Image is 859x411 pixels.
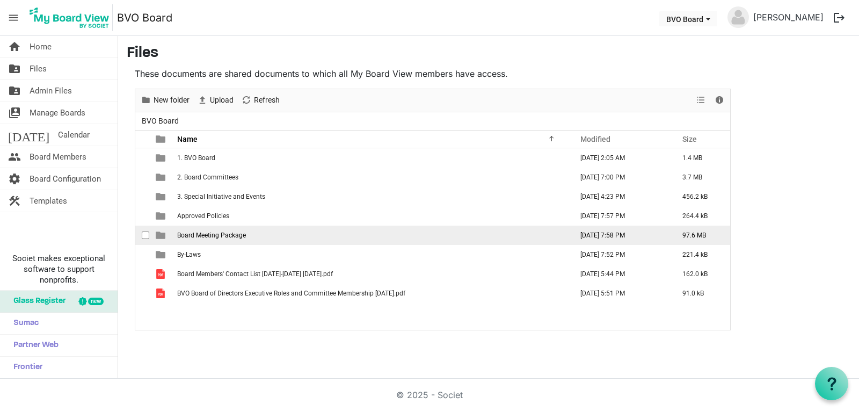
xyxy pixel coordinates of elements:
[135,264,149,284] td: checkbox
[209,93,235,107] span: Upload
[8,102,21,124] span: switch_account
[149,187,174,206] td: is template cell column header type
[149,245,174,264] td: is template cell column header type
[671,226,730,245] td: 97.6 MB is template cell column header Size
[569,264,671,284] td: June 02, 2025 5:44 PM column header Modified
[569,187,671,206] td: October 29, 2024 4:23 PM column header Modified
[149,284,174,303] td: is template cell column header type
[177,154,215,162] span: 1. BVO Board
[710,89,729,112] div: Details
[671,264,730,284] td: 162.0 kB is template cell column header Size
[30,80,72,102] span: Admin Files
[569,226,671,245] td: September 19, 2025 7:58 PM column header Modified
[30,58,47,80] span: Files
[671,168,730,187] td: 3.7 MB is template cell column header Size
[237,89,283,112] div: Refresh
[135,206,149,226] td: checkbox
[177,270,333,278] span: Board Members' Contact List [DATE]-[DATE] [DATE].pdf
[137,89,193,112] div: New folder
[8,313,39,334] span: Sumac
[671,187,730,206] td: 456.2 kB is template cell column header Size
[140,114,181,128] span: BVO Board
[8,146,21,168] span: people
[694,93,707,107] button: View dropdownbutton
[177,174,238,181] span: 2. Board Committees
[8,357,42,378] span: Frontier
[149,168,174,187] td: is template cell column header type
[58,124,90,146] span: Calendar
[139,93,192,107] button: New folder
[569,245,671,264] td: September 07, 2025 7:52 PM column header Modified
[117,7,172,28] a: BVO Board
[177,232,246,239] span: Board Meeting Package
[174,148,569,168] td: 1. BVO Board is template cell column header Name
[135,67,731,80] p: These documents are shared documents to which all My Board View members have access.
[135,148,149,168] td: checkbox
[174,264,569,284] td: Board Members' Contact List 2025-2028 May 2025.pdf is template cell column header Name
[174,187,569,206] td: 3. Special Initiative and Events is template cell column header Name
[8,124,49,146] span: [DATE]
[174,168,569,187] td: 2. Board Committees is template cell column header Name
[174,245,569,264] td: By-Laws is template cell column header Name
[569,206,671,226] td: September 07, 2025 7:57 PM column header Modified
[26,4,117,31] a: My Board View Logo
[177,290,405,297] span: BVO Board of Directors Executive Roles and Committee Membership [DATE].pdf
[30,146,86,168] span: Board Members
[8,168,21,190] span: settings
[8,80,21,102] span: folder_shared
[580,135,610,143] span: Modified
[149,264,174,284] td: is template cell column header type
[149,226,174,245] td: is template cell column header type
[135,245,149,264] td: checkbox
[727,6,749,28] img: no-profile-picture.svg
[8,190,21,212] span: construction
[671,284,730,303] td: 91.0 kB is template cell column header Size
[8,58,21,80] span: folder_shared
[3,8,24,28] span: menu
[569,148,671,168] td: September 12, 2025 2:05 AM column header Modified
[396,390,463,400] a: © 2025 - Societ
[174,284,569,303] td: BVO Board of Directors Executive Roles and Committee Membership May 2025.pdf is template cell col...
[30,102,85,124] span: Manage Boards
[135,226,149,245] td: checkbox
[177,212,229,220] span: Approved Policies
[30,36,52,57] span: Home
[135,284,149,303] td: checkbox
[569,168,671,187] td: September 12, 2025 7:00 PM column header Modified
[127,45,850,63] h3: Files
[712,93,727,107] button: Details
[8,36,21,57] span: home
[177,135,198,143] span: Name
[174,226,569,245] td: Board Meeting Package is template cell column header Name
[30,190,67,212] span: Templates
[177,251,201,258] span: By-Laws
[8,291,65,312] span: Glass Register
[30,168,101,190] span: Board Configuration
[671,148,730,168] td: 1.4 MB is template cell column header Size
[193,89,237,112] div: Upload
[569,284,671,303] td: June 02, 2025 5:51 PM column header Modified
[88,298,104,305] div: new
[671,245,730,264] td: 221.4 kB is template cell column header Size
[174,206,569,226] td: Approved Policies is template cell column header Name
[682,135,697,143] span: Size
[5,253,113,285] span: Societ makes exceptional software to support nonprofits.
[253,93,281,107] span: Refresh
[692,89,710,112] div: View
[135,187,149,206] td: checkbox
[26,4,113,31] img: My Board View Logo
[671,206,730,226] td: 264.4 kB is template cell column header Size
[828,6,850,29] button: logout
[239,93,282,107] button: Refresh
[135,168,149,187] td: checkbox
[749,6,828,28] a: [PERSON_NAME]
[8,335,59,356] span: Partner Web
[149,148,174,168] td: is template cell column header type
[177,193,265,200] span: 3. Special Initiative and Events
[152,93,191,107] span: New folder
[195,93,236,107] button: Upload
[149,206,174,226] td: is template cell column header type
[659,11,717,26] button: BVO Board dropdownbutton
